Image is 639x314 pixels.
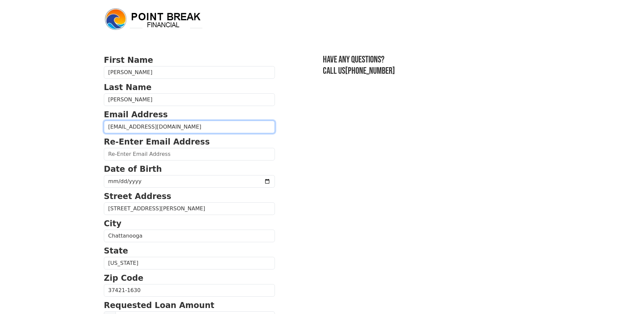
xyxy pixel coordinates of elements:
input: Email Address [104,121,275,133]
strong: State [104,246,128,256]
strong: City [104,219,121,228]
strong: Requested Loan Amount [104,301,214,310]
strong: Zip Code [104,273,143,283]
strong: Email Address [104,110,168,119]
h3: Call us [323,65,535,77]
img: logo.png [104,7,204,31]
input: Last Name [104,93,275,106]
input: Zip Code [104,284,275,297]
input: City [104,230,275,242]
strong: Re-Enter Email Address [104,137,210,147]
strong: Street Address [104,192,171,201]
a: [PHONE_NUMBER] [345,65,395,76]
strong: Last Name [104,83,151,92]
input: First Name [104,66,275,79]
input: Street Address [104,202,275,215]
h3: Have any questions? [323,54,535,65]
strong: Date of Birth [104,164,162,174]
strong: First Name [104,55,153,65]
input: Re-Enter Email Address [104,148,275,160]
